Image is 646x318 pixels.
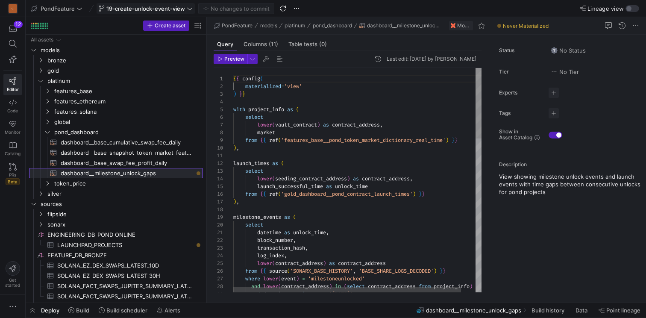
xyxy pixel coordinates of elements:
button: No tierNo Tier [549,66,581,77]
span: pond_dashboard [54,127,202,137]
a: Editor [3,74,22,95]
span: global [54,117,202,127]
div: 20 [214,221,223,229]
a: ENGINEERING_DB_POND_ONLINE​​​​​​​​ [29,230,203,240]
span: SOLANA_FACT_SWAPS_JUPITER_SUMMARY_LATEST_10D​​​​​​​​​ [57,281,193,291]
button: Build history [528,303,570,318]
img: No status [551,47,558,54]
span: { [236,75,239,82]
button: models [258,21,279,31]
span: platinum [285,23,305,29]
span: flipside [47,209,202,219]
span: features_ethereum [54,97,202,106]
button: Build [65,303,93,318]
span: models [41,45,202,55]
a: dashboard__milestone_unlock_gaps​​​​​​​​​​ [29,168,203,178]
span: Point lineage [606,307,640,314]
span: ( [344,283,347,290]
a: Monitor [3,117,22,138]
span: 'milestoneunlocked' [308,275,365,282]
span: ) [329,283,332,290]
div: 24 [214,252,223,259]
span: { [260,137,263,144]
span: lower [257,175,272,182]
span: , [326,229,329,236]
a: dashboard__base_snapshot_token_market_features​​​​​​​​​​ [29,147,203,158]
span: ) [347,175,350,182]
span: Catalog [5,151,21,156]
div: 7 [214,121,223,129]
span: ) [317,121,320,128]
div: Press SPACE to select this row. [29,117,203,127]
div: Press SPACE to select this row. [29,76,203,86]
span: { [260,268,263,274]
span: PondFeature [222,23,253,29]
span: PondFeature [41,5,75,12]
div: 10 [214,144,223,152]
div: Press SPACE to select this row. [29,250,203,260]
div: All assets [31,37,53,43]
div: Press SPACE to select this row. [29,271,203,281]
div: Press SPACE to select this row. [29,86,203,96]
div: 3 [214,90,223,98]
span: , [353,268,356,274]
span: block_number [257,237,293,244]
span: log_index [257,252,284,259]
span: SOLANA_FACT_SWAPS_JUPITER_SUMMARY_LATEST_30H​​​​​​​​​ [57,291,193,301]
span: { [260,191,263,197]
button: PondFeature [29,3,85,14]
span: time' [431,137,446,144]
div: Press SPACE to select this row. [29,230,203,240]
a: SOLANA_FACT_SWAPS_JUPITER_SUMMARY_LATEST_30H​​​​​​​​​ [29,291,203,301]
span: contract_address [368,283,416,290]
div: Press SPACE to select this row. [29,55,203,65]
span: Show in Asset Catalog [499,129,532,141]
span: select [245,114,263,121]
span: { [233,75,236,82]
span: } [419,191,422,197]
span: , [305,244,308,251]
span: as [287,106,293,113]
span: contract_address [338,260,386,267]
span: materialized [245,83,281,90]
div: 15 [214,183,223,190]
div: 5 [214,106,223,113]
span: { [263,268,266,274]
button: 12 [3,21,22,36]
button: No statusNo Status [549,45,588,56]
span: sonarx [47,220,202,230]
span: Build [76,307,89,314]
div: Press SPACE to select this row. [29,65,203,76]
span: 19-create-unlock-event-view [106,5,185,12]
div: 11 [214,152,223,159]
button: PondFeature [212,21,255,31]
span: source [269,268,287,274]
span: event [281,275,296,282]
div: Press SPACE to select this row. [29,147,203,158]
span: lower [263,283,278,290]
span: as [326,183,332,190]
span: Query [217,41,233,47]
span: ( [278,283,281,290]
span: platinum [47,76,202,86]
span: ) [233,198,236,205]
div: Press SPACE to select this row. [29,240,203,250]
span: unlock_time [335,183,368,190]
div: 21 [214,229,223,236]
span: SOLANA_EZ_DEX_SWAPS_LATEST_10D​​​​​​​​​ [57,261,193,271]
span: from [245,137,257,144]
span: as [272,160,278,167]
span: features_solana [54,107,202,117]
span: lower [257,121,272,128]
span: PRs [9,172,16,177]
div: Press SPACE to select this row. [29,45,203,55]
span: Alerts [164,307,180,314]
img: No tier [551,68,558,75]
a: FEATURE_DB_BRONZE​​​​​​​​ [29,250,203,260]
button: Point lineage [595,303,644,318]
span: } [242,91,245,97]
span: as [353,175,359,182]
span: datetime [257,229,281,236]
span: Monitor [5,130,21,135]
span: ( [296,106,299,113]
